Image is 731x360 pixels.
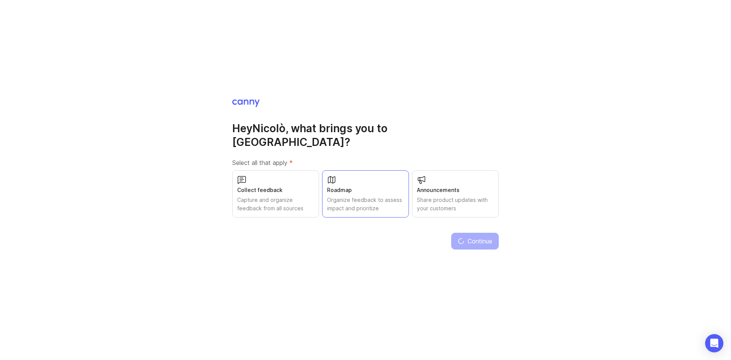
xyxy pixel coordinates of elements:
[417,186,494,194] div: Announcements
[232,122,499,149] h1: Hey Nicolò , what brings you to [GEOGRAPHIC_DATA]?
[417,196,494,213] div: Share product updates with your customers
[237,196,314,213] div: Capture and organize feedback from all sources
[237,186,314,194] div: Collect feedback
[232,158,499,167] label: Select all that apply
[322,170,409,218] button: RoadmapOrganize feedback to assess impact and prioritize
[327,196,404,213] div: Organize feedback to assess impact and prioritize
[232,170,319,218] button: Collect feedbackCapture and organize feedback from all sources
[412,170,499,218] button: AnnouncementsShare product updates with your customers
[327,186,404,194] div: Roadmap
[232,99,260,107] img: Canny Home
[705,334,723,352] div: Open Intercom Messenger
